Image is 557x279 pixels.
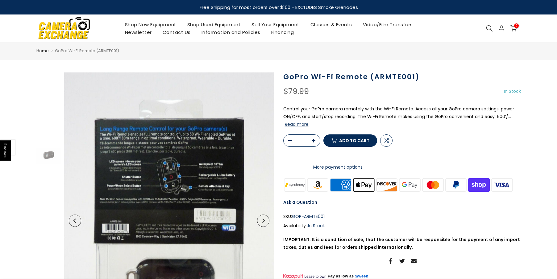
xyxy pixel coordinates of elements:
a: 0 [510,25,517,32]
img: discover [375,177,398,192]
a: Sell Your Equipment [246,21,305,28]
span: GoPro Wi-Fi Remote (ARMTE001) [55,48,119,54]
img: master [421,177,444,192]
img: GoPro Wi-Fi Remote (ARMTE001) Action Cameras and Accessories GoPro GOP-ARMTE001 [36,148,61,164]
strong: Free Shipping for most orders over $100 - EXCLUDES Smoke Grenades [199,4,358,10]
a: Newsletter [119,28,157,36]
a: Shop New Equipment [119,21,182,28]
button: Next [257,215,269,227]
span: In Stock [504,88,521,94]
span: GOP-ARMTE001 [292,213,325,220]
p: Control your GoPro camera remotely with the Wi-Fi Remote. Access all your GoPro camera settings, ... [283,105,521,129]
img: apple pay [352,177,375,192]
a: Share on Twitter [399,257,405,265]
span: 0 [514,23,519,28]
button: Previous [69,215,81,227]
div: Availability : [283,222,521,230]
div: SKU: [283,213,521,220]
a: Information and Policies [196,28,266,36]
div: $79.99 [283,88,309,96]
a: Financing [266,28,299,36]
img: american express [329,177,352,192]
h1: GoPro Wi-Fi Remote (ARMTE001) [283,72,521,81]
a: Ask a Question [283,199,317,205]
img: synchrony [283,177,306,192]
a: Share on Email [411,257,417,265]
img: google pay [398,177,422,192]
a: Video/Film Transfers [357,21,418,28]
img: shopify pay [468,177,491,192]
a: Home [36,48,49,54]
a: Classes & Events [305,21,357,28]
img: paypal [444,177,468,192]
strong: IMPORTANT: It is a condition of sale, that the customer will be responsible for the payment of an... [283,236,520,250]
span: Add to cart [339,138,369,143]
a: More payment options [283,163,393,171]
span: Pay as low as [328,273,354,279]
button: Read more [285,121,309,127]
span: Lease to own [304,274,326,279]
img: amazon payments [306,177,329,192]
a: Contact Us [157,28,196,36]
span: In Stock [308,223,325,229]
a: Share on Facebook [388,257,393,265]
a: Shop Used Equipment [182,21,246,28]
a: $/week [355,273,368,279]
img: visa [490,177,513,192]
button: Add to cart [323,134,377,147]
